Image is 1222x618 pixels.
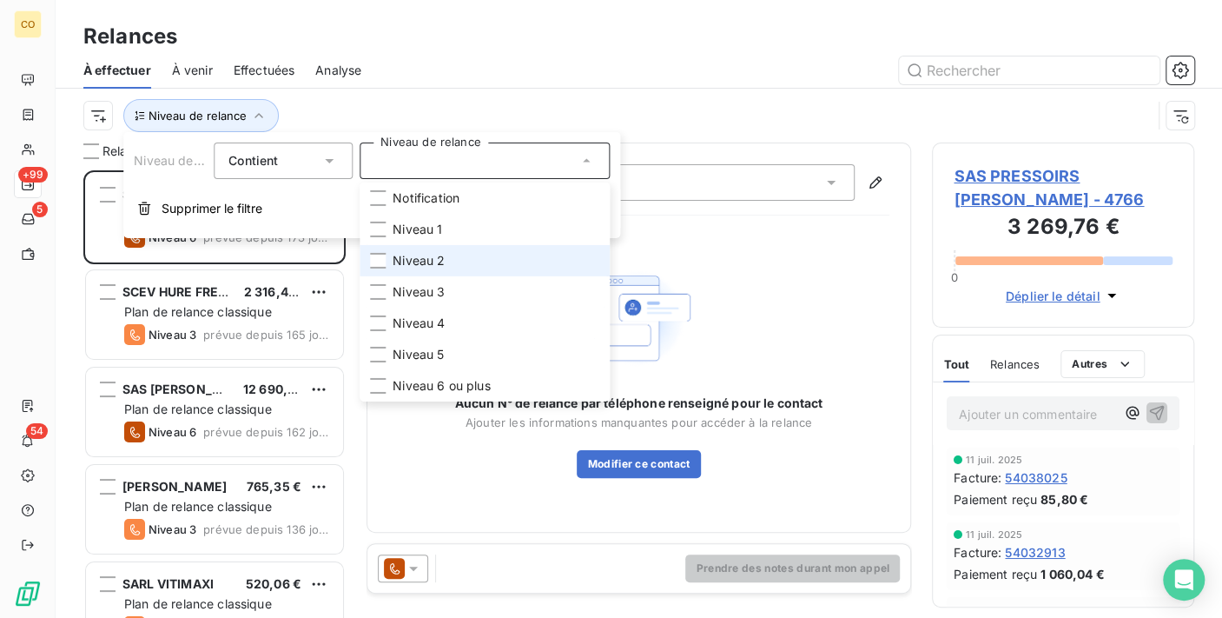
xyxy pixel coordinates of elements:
div: Open Intercom Messenger [1163,559,1205,601]
span: SAS [PERSON_NAME] [122,382,254,396]
span: Niveau de relance [149,109,247,123]
span: 5 [32,202,48,217]
span: 1 060,04 € [1040,565,1105,583]
span: 11 juil. 2025 [966,529,1022,540]
span: Niveau 3 [393,283,445,301]
span: Niveau 4 [393,315,445,332]
span: SARL VITIMAXI [122,576,214,591]
button: Déplier le détail [1001,286,1126,306]
span: Plan de relance classique [124,304,272,319]
span: 520,06 € [246,576,301,591]
span: prévue depuis 136 jours [203,522,329,536]
span: Notification [393,189,459,207]
span: 54038025 [1005,468,1067,487]
h3: Relances [83,21,177,52]
span: 54 [26,423,48,439]
span: Supprimer le filtre [162,200,262,217]
span: [PERSON_NAME] [122,479,227,494]
span: Relances [990,357,1040,371]
h3: 3 269,76 € [954,211,1172,246]
div: CO [14,10,42,38]
img: Logo LeanPay [14,580,42,608]
span: À effectuer [83,62,151,79]
span: Aucun N° de relance par téléphone renseigné pour le contact [455,395,823,412]
span: Effectuées [234,62,295,79]
span: Niveau 3 [149,328,196,342]
button: Autres [1060,350,1145,378]
span: +99 [18,167,48,183]
span: Déplier le détail [1006,287,1100,305]
button: Modifier ce contact [577,450,700,478]
span: prévue depuis 162 jours [203,425,329,439]
span: 85,80 € [1040,490,1088,508]
span: SAS PRESSOIRS [PERSON_NAME] - 4766 [954,164,1172,211]
span: SAS PRESSOIRS [PERSON_NAME] [122,187,326,202]
span: Contient [228,153,278,168]
span: Niveau 6 ou plus [393,377,490,395]
span: 54032913 [1005,543,1065,562]
span: 0 [951,270,958,284]
button: Prendre des notes durant mon appel [685,555,900,582]
span: 2 316,42 € [244,284,308,299]
span: Relances [102,143,155,160]
span: Niveau 1 [393,221,442,238]
span: Analyse [315,62,361,79]
span: Plan de relance classique [124,402,272,416]
span: Niveau de relance [134,153,240,168]
span: Facture : [954,468,1001,487]
span: 12 690,29 € [243,382,315,396]
div: grid [83,170,346,618]
span: Plan de relance classique [124,596,272,611]
span: Plan de relance classique [124,499,272,514]
span: 765,35 € [247,479,301,494]
span: Tout [943,357,969,371]
span: SCEV HURE FRERES [122,284,241,299]
img: Empty state [583,262,694,375]
span: Niveau 3 [149,522,196,536]
span: Paiement reçu [954,490,1037,508]
span: Facture : [954,543,1001,562]
span: Niveau 6 [149,425,196,439]
span: Paiement reçu [954,565,1037,583]
span: Niveau 2 [393,252,445,269]
button: Supprimer le filtre [123,189,620,228]
button: Niveau de relance [123,99,279,132]
span: prévue depuis 165 jours [203,328,329,342]
span: 11 juil. 2025 [966,455,1022,465]
span: À venir [172,62,213,79]
input: Rechercher [899,56,1159,84]
span: Ajouter les informations manquantes pour accéder à la relance [466,415,812,429]
span: Niveau 5 [393,346,444,363]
